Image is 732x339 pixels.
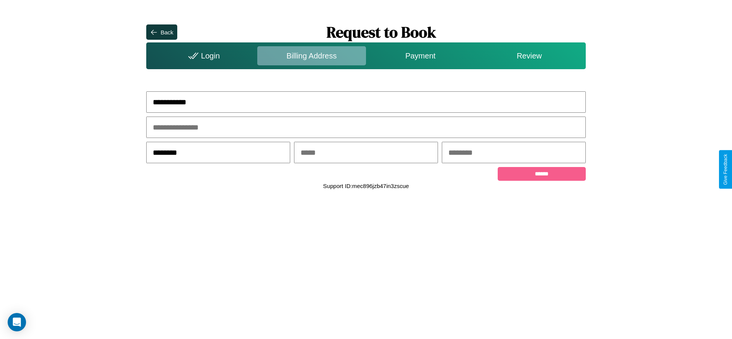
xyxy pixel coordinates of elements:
[177,22,586,42] h1: Request to Book
[723,154,728,185] div: Give Feedback
[257,46,366,65] div: Billing Address
[366,46,475,65] div: Payment
[146,24,177,40] button: Back
[148,46,257,65] div: Login
[160,29,173,36] div: Back
[475,46,583,65] div: Review
[8,313,26,331] div: Open Intercom Messenger
[323,181,409,191] p: Support ID: mec896jzb47in3zscue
